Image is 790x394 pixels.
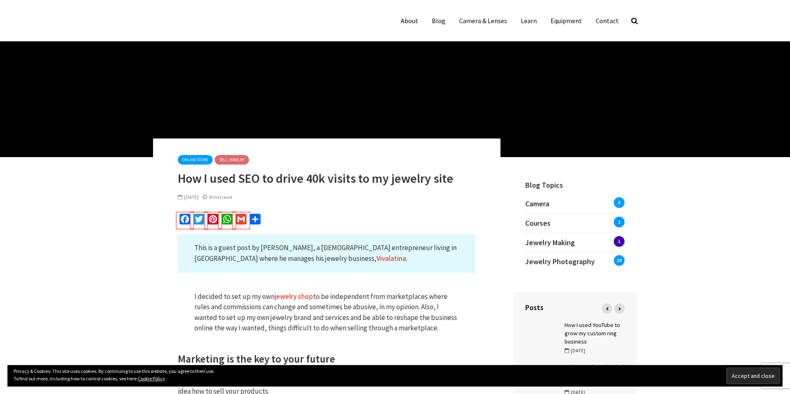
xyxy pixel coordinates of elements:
a: Sell Jewelry [215,155,249,165]
div: Privacy & Cookies: This site uses cookies. By continuing to use this website, you agree to their ... [7,365,783,387]
p: I decided to set up my own to be independent from marketplaces where rules and commissions can ch... [178,283,476,343]
a: Online Store [178,155,213,165]
a: Cookie Policy [138,375,165,382]
p: This is a guest post by [PERSON_NAME], a [DEMOGRAPHIC_DATA] entrepreneur living in [GEOGRAPHIC_DA... [178,234,476,273]
a: Contact [589,12,625,29]
a: Twitter [192,214,206,227]
div: 8 min read [203,193,232,201]
a: Gmail [234,214,248,227]
span: 3 [614,197,625,208]
span: 19 [614,255,625,266]
a: Share [248,214,262,227]
a: WhatsApp [220,214,234,227]
a: About [395,12,424,29]
a: Pinterest [206,214,220,227]
span: Jewelry Photography [525,257,595,266]
a: Courses1 [525,214,625,233]
a: jewelry shop [275,292,313,301]
a: Jewelry Photography19 [525,252,625,271]
h2: Marketing is the key to your future [178,352,476,366]
a: Learn [515,12,543,29]
a: Jewelry Making1 [525,233,625,252]
a: Facebook [178,214,192,227]
span: Camera [525,199,549,208]
span: 1 [614,236,625,247]
a: Equipment [544,12,588,29]
span: 1 [614,217,625,227]
a: 5 things to keep in mind when starting your online jewelry business [565,363,623,387]
a: Camera3 [525,198,625,213]
a: How I used YouTube to grow my custom ring business [565,321,620,345]
h4: Blog Topics [513,170,637,190]
a: Vivalatina [376,254,406,263]
h4: Posts [525,302,625,313]
input: Accept and close [726,368,780,384]
h1: How I used SEO to drive 40k visits to my jewelry site [178,171,476,186]
span: Jewelry Making [525,238,575,247]
a: Camera & Lenses [453,12,513,29]
span: Courses [525,218,551,228]
span: [DATE] [178,194,199,200]
a: Blog [426,12,452,29]
span: [DATE] [565,347,585,353]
